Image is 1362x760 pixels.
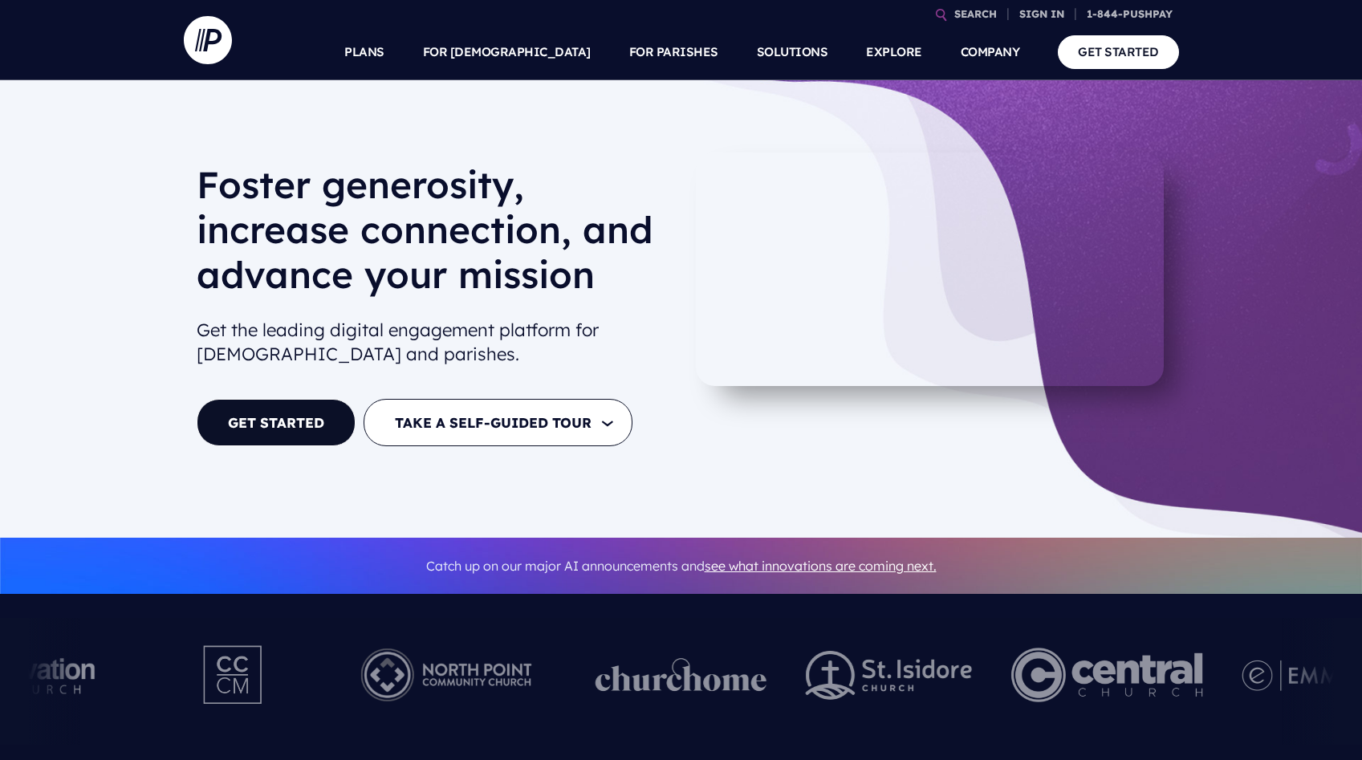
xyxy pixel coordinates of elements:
img: Central Church Henderson NV [1011,631,1203,719]
a: SOLUTIONS [757,24,828,80]
p: Catch up on our major AI announcements and [197,548,1166,584]
h1: Foster generosity, increase connection, and advance your mission [197,162,669,310]
a: EXPLORE [866,24,922,80]
button: TAKE A SELF-GUIDED TOUR [364,399,632,446]
a: see what innovations are coming next. [705,558,937,574]
a: PLANS [344,24,384,80]
a: GET STARTED [197,399,356,446]
img: Pushpay_Logo__NorthPoint [336,631,557,719]
img: Pushpay_Logo__CCM [170,631,297,719]
a: FOR [DEMOGRAPHIC_DATA] [423,24,591,80]
a: COMPANY [961,24,1020,80]
img: pp_logos_1 [596,658,767,692]
h2: Get the leading digital engagement platform for [DEMOGRAPHIC_DATA] and parishes. [197,311,669,374]
a: FOR PARISHES [629,24,718,80]
a: GET STARTED [1058,35,1179,68]
img: pp_logos_2 [806,651,973,700]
